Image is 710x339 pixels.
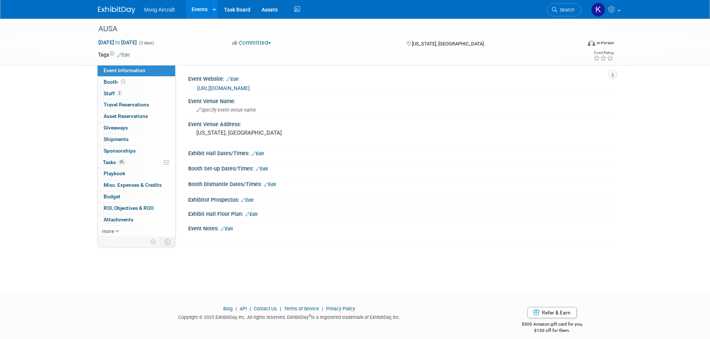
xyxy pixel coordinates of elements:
[245,212,258,217] a: Edit
[98,180,175,191] a: Misc. Expenses & Credits
[98,39,137,46] span: [DATE] [DATE]
[98,6,135,14] img: ExhibitDay
[188,163,612,173] div: Booth Set-up Dates/Times:
[221,226,233,231] a: Edit
[104,67,145,73] span: Event Information
[98,312,481,321] div: Copyright © 2025 ExhibitDay, Inc. All rights reserved. ExhibitDay is a registered trademark of Ex...
[104,79,127,85] span: Booth
[240,306,247,311] a: API
[196,107,256,113] span: Specify event venue name
[309,314,311,318] sup: ®
[412,41,484,47] span: [US_STATE], [GEOGRAPHIC_DATA]
[188,223,612,233] div: Event Notes:
[188,96,612,105] div: Event Venue Name:
[118,159,126,165] span: 0%
[527,307,577,318] a: Refer & Earn
[98,168,175,179] a: Playbook
[104,125,128,131] span: Giveaways
[284,306,319,311] a: Terms of Service
[147,237,160,247] td: Personalize Event Tab Strip
[326,306,355,311] a: Privacy Policy
[104,113,148,119] span: Asset Reservations
[98,203,175,214] a: ROI, Objectives & ROO
[197,85,250,91] a: [URL][DOMAIN_NAME]
[254,306,277,311] a: Contact Us
[226,77,239,82] a: Edit
[104,102,149,108] span: Travel Reservations
[196,129,357,136] pre: [US_STATE], [GEOGRAPHIC_DATA]
[138,41,154,45] span: (3 days)
[188,194,612,204] div: Exhibitor Prospectus:
[537,39,614,50] div: Event Format
[588,40,595,46] img: Format-Inperson.png
[120,79,127,84] span: Booth not reserved yet
[248,306,253,311] span: |
[104,217,133,223] span: Attachments
[98,111,175,122] a: Asset Reservations
[593,51,613,55] div: Event Rating
[104,170,125,176] span: Playbook
[98,51,130,58] td: Tags
[98,88,175,99] a: Staff2
[103,159,126,165] span: Tasks
[557,7,574,13] span: Search
[98,77,175,88] a: Booth
[230,39,274,47] button: Committed
[591,3,605,17] img: Kelsey Blackley
[547,3,581,16] a: Search
[596,40,614,46] div: In-Person
[492,316,612,333] div: $500 Amazon gift card for you,
[104,90,122,96] span: Staff
[117,52,130,58] a: Edit
[188,119,612,128] div: Event Venue Address:
[117,90,122,96] span: 2
[264,182,276,187] a: Edit
[114,39,121,45] span: to
[98,191,175,202] a: Budget
[256,166,268,172] a: Edit
[252,151,264,156] a: Edit
[160,237,175,247] td: Toggle Event Tabs
[98,226,175,237] a: more
[98,99,175,111] a: Travel Reservations
[188,208,612,218] div: Exhibit Hall Floor Plan:
[96,22,570,36] div: AUSA
[102,228,114,234] span: more
[223,306,233,311] a: Blog
[98,145,175,157] a: Sponsorships
[234,306,239,311] span: |
[104,205,154,211] span: ROI, Objectives & ROO
[98,157,175,168] a: Tasks0%
[492,327,612,334] div: $150 off for them.
[241,198,253,203] a: Edit
[104,194,120,199] span: Budget
[144,7,175,13] span: Moog Aircraft
[104,148,136,154] span: Sponsorships
[98,214,175,226] a: Attachments
[104,136,129,142] span: Shipments
[320,306,325,311] span: |
[278,306,283,311] span: |
[98,134,175,145] a: Shipments
[98,65,175,76] a: Event Information
[98,122,175,134] a: Giveaways
[188,73,612,83] div: Event Website:
[188,148,612,157] div: Exhibit Hall Dates/Times:
[104,182,162,188] span: Misc. Expenses & Credits
[188,179,612,188] div: Booth Dismantle Dates/Times:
